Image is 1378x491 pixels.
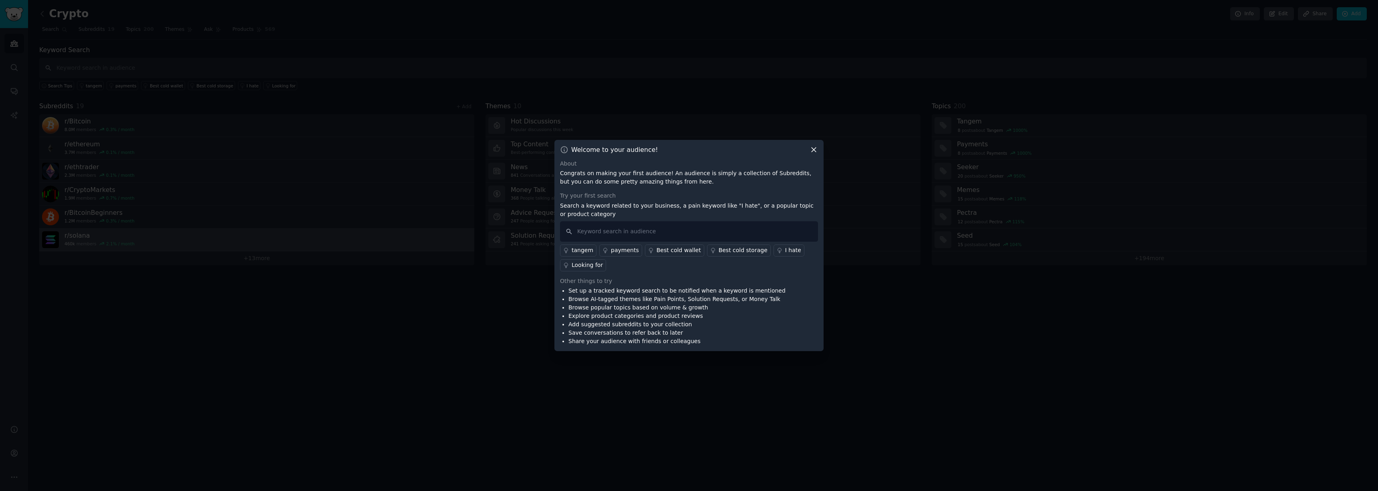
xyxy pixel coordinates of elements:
a: Looking for [560,259,606,271]
input: Keyword search in audience [560,221,818,242]
div: tangem [572,246,593,255]
div: Best cold storage [719,246,768,255]
a: Best cold wallet [645,244,704,257]
li: Set up a tracked keyword search to be notified when a keyword is mentioned [568,287,786,295]
div: About [560,160,818,168]
div: I hate [785,246,801,255]
a: I hate [774,244,804,257]
li: Browse popular topics based on volume & growth [568,303,786,312]
div: Best cold wallet [657,246,701,255]
li: Add suggested subreddits to your collection [568,320,786,329]
li: Browse AI-tagged themes like Pain Points, Solution Requests, or Money Talk [568,295,786,303]
div: Looking for [572,261,603,269]
h3: Welcome to your audience! [571,145,658,154]
div: Try your first search [560,192,818,200]
li: Share your audience with friends or colleagues [568,337,786,346]
a: Best cold storage [707,244,771,257]
div: payments [611,246,639,255]
p: Search a keyword related to your business, a pain keyword like "I hate", or a popular topic or pr... [560,202,818,218]
p: Congrats on making your first audience! An audience is simply a collection of Subreddits, but you... [560,169,818,186]
a: payments [599,244,642,257]
a: tangem [560,244,596,257]
li: Save conversations to refer back to later [568,329,786,337]
li: Explore product categories and product reviews [568,312,786,320]
div: Other things to try [560,277,818,285]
